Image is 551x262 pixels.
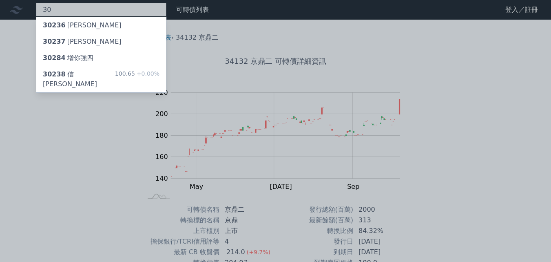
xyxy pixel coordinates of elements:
span: 30237 [43,38,66,45]
a: 30236[PERSON_NAME] [36,17,166,34]
span: 30284 [43,54,66,62]
span: +0.00% [135,70,159,77]
a: 30238信[PERSON_NAME] 100.65+0.00% [36,66,166,92]
div: 信[PERSON_NAME] [43,69,115,89]
div: [PERSON_NAME] [43,37,122,47]
div: 增你強四 [43,53,93,63]
a: 30284增你強四 [36,50,166,66]
div: 100.65 [115,69,159,89]
div: [PERSON_NAME] [43,20,122,30]
a: 30237[PERSON_NAME] [36,34,166,50]
span: 30238 [43,70,66,78]
span: 30236 [43,21,66,29]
